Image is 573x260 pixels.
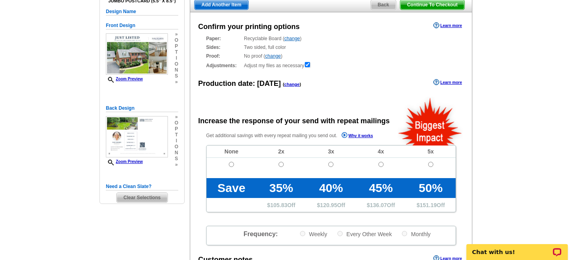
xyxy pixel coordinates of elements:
[356,146,406,158] td: 4x
[175,114,178,120] span: »
[370,202,387,208] span: 136.07
[356,198,406,212] td: $ Off
[198,21,300,32] div: Confirm your printing options
[175,144,178,150] span: o
[106,105,178,112] h5: Back Design
[206,35,456,42] div: Recyclable Board ( )
[341,132,373,140] a: Why it works
[106,77,143,81] a: Zoom Preview
[198,78,301,89] div: Production date:
[175,156,178,162] span: s
[207,146,256,158] td: None
[257,80,281,87] span: [DATE]
[265,53,281,59] a: change
[206,35,242,42] strong: Paper:
[106,33,168,75] img: small-thumb.jpg
[198,116,390,126] div: Increase the response of your send with repeat mailings
[175,55,178,61] span: i
[401,230,431,238] label: Monthly
[420,202,437,208] span: 151.19
[175,132,178,138] span: t
[256,146,306,158] td: 2x
[256,178,306,198] td: 35%
[206,61,456,69] div: Adjust my files as necessary
[306,146,356,158] td: 3x
[206,52,456,60] div: No proof ( )
[206,131,390,140] p: Get additional savings with every repeat mailing you send out.
[117,193,167,202] span: Clear Selections
[283,82,301,87] span: ( )
[175,120,178,126] span: o
[284,82,300,87] a: change
[284,36,300,41] a: change
[175,73,178,79] span: s
[300,231,305,236] input: Weekly
[337,230,392,238] label: Every Other Week
[402,231,407,236] input: Monthly
[306,198,356,212] td: $ Off
[206,62,242,69] strong: Adjustments:
[175,67,178,73] span: n
[175,61,178,67] span: o
[106,116,168,157] img: small-thumb.jpg
[175,31,178,37] span: »
[398,97,463,146] img: biggestImpact.png
[270,202,287,208] span: 105.83
[106,8,178,16] h5: Design Name
[175,150,178,156] span: n
[175,43,178,49] span: p
[206,44,456,51] div: Two sided, full color
[320,202,337,208] span: 120.95
[256,198,306,212] td: $ Off
[207,178,256,198] td: Save
[461,235,573,260] iframe: LiveChat chat widget
[406,146,456,158] td: 5x
[244,231,278,237] span: Frequency:
[175,79,178,85] span: »
[206,52,242,60] strong: Proof:
[106,183,178,190] h5: Need a Clean Slate?
[306,178,356,198] td: 40%
[106,22,178,29] h5: Front Design
[175,37,178,43] span: o
[175,49,178,55] span: t
[175,162,178,168] span: »
[406,178,456,198] td: 50%
[433,22,462,29] a: Learn more
[175,126,178,132] span: p
[106,159,143,164] a: Zoom Preview
[337,231,343,236] input: Every Other Week
[433,79,462,85] a: Learn more
[206,44,242,51] strong: Sides:
[299,230,327,238] label: Weekly
[406,198,456,212] td: $ Off
[356,178,406,198] td: 45%
[175,138,178,144] span: i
